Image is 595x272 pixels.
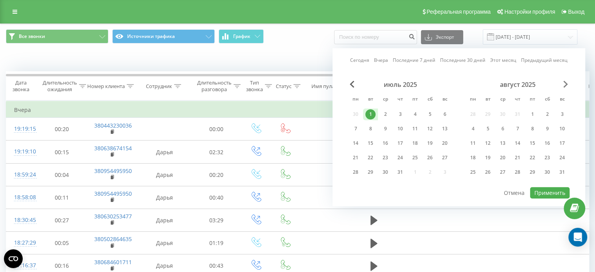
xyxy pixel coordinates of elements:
[545,140,550,146] font: 16
[437,108,452,120] div: вс 6 июля 2025 г.
[6,29,108,43] button: Все звонки
[112,29,215,43] button: Источники трафика
[414,111,417,117] font: 4
[521,57,568,63] font: Предыдущий месяц
[555,152,570,164] div: вс 24 авг. 2025 г.
[19,33,45,40] font: Все звонки
[14,171,36,178] font: 18:59:24
[334,30,417,44] input: Поиск по номеру
[422,152,437,164] div: сб 26 июля 2025 г.
[540,152,555,164] div: сб 23 авг. 2025 г.
[156,239,173,247] font: Дарья
[13,79,29,93] font: Дата звонка
[352,95,359,102] font: пн
[502,125,504,132] font: 6
[500,187,529,198] button: Отмена
[363,152,378,164] div: вт 22 июля 2025 г.
[429,111,431,117] font: 5
[384,80,417,89] font: июль 2025
[94,235,132,243] font: 380502864635
[363,137,378,149] div: вт 15 июля 2025 г.
[394,94,406,106] abbr: четверг
[55,216,69,224] font: 00:27
[146,83,172,90] font: Сотрудник
[94,213,132,220] a: 380630253477
[209,216,223,224] font: 03:29
[397,154,403,161] font: 24
[219,29,264,43] button: График
[378,152,393,164] div: ср 23 июля 2025 г.
[500,95,505,102] font: ср
[408,137,422,149] div: пт 18 июля 2025 г.
[495,137,510,149] div: ср 13 авг. 2025 г.
[530,187,570,198] button: Применить
[156,148,173,156] font: Дарья
[556,94,568,106] abbr: воскресенье
[350,94,361,106] abbr: понедельник
[353,169,358,175] font: 28
[470,95,476,102] font: пн
[561,111,564,117] font: 3
[515,95,520,102] font: чт
[466,152,480,164] div: пн 18 авг. 2025 г.
[55,171,69,178] font: 00:04
[94,144,132,152] font: 380638674154
[55,194,69,201] font: 00:11
[442,95,448,102] font: вс
[383,95,388,102] font: ср
[4,249,23,268] button: Открыть виджет CMP
[209,194,223,201] font: 00:40
[422,137,437,149] div: сб 19 июля 2025 г.
[510,123,525,135] div: чт 7 авг. 2025 г.
[480,152,495,164] div: вт 19 авг. 2025 г.
[87,83,125,90] font: Номер клиента
[378,123,393,135] div: ср 9 июля 2025 г.
[348,123,363,135] div: пн 7 июля 2025 г.
[472,125,475,132] font: 4
[439,94,451,106] abbr: воскресенье
[369,111,372,117] font: 1
[530,169,535,175] font: 29
[437,123,452,135] div: вс 13 июля 2025 г.
[379,94,391,106] abbr: окружающая среда
[497,94,509,106] abbr: окружающая среда
[466,123,480,135] div: пн 4 авг. 2025 г.
[55,125,69,133] font: 00:20
[363,108,378,120] div: вт 1 июля 2025 г.
[515,140,520,146] font: 14
[470,169,476,175] font: 25
[495,166,510,178] div: ср 27 авг. 2025 г.
[55,148,69,156] font: 00:15
[368,169,373,175] font: 29
[397,125,403,132] font: 10
[393,57,435,63] font: Последние 7 дней
[233,33,250,40] font: График
[94,167,132,175] a: 380954495950
[495,152,510,164] div: ср 20 авг. 2025 г.
[368,140,373,146] font: 15
[500,80,536,89] font: август 2025
[467,94,479,106] abbr: понедельник
[525,123,540,135] div: пт 8 авг. 2025 г.
[209,239,223,247] font: 01:19
[209,125,223,133] font: 00:00
[378,108,393,120] div: ср 2 июля 2025 г.
[350,81,354,88] span: Предыдущий месяц
[384,111,387,117] font: 2
[55,262,69,270] font: 00:16
[545,95,550,102] font: сб
[527,94,538,106] abbr: пятница
[442,140,448,146] font: 20
[568,9,584,15] font: Выход
[412,95,418,102] font: пт
[14,216,36,223] font: 18:30:45
[541,94,553,106] abbr: суббота
[276,83,291,90] font: Статус
[156,262,173,270] font: Дарья
[546,125,549,132] font: 9
[487,125,489,132] font: 5
[466,137,480,149] div: пн 11 авг. 2025 г.
[534,189,565,196] font: Применить
[510,166,525,178] div: чт 28 авг. 2025 г.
